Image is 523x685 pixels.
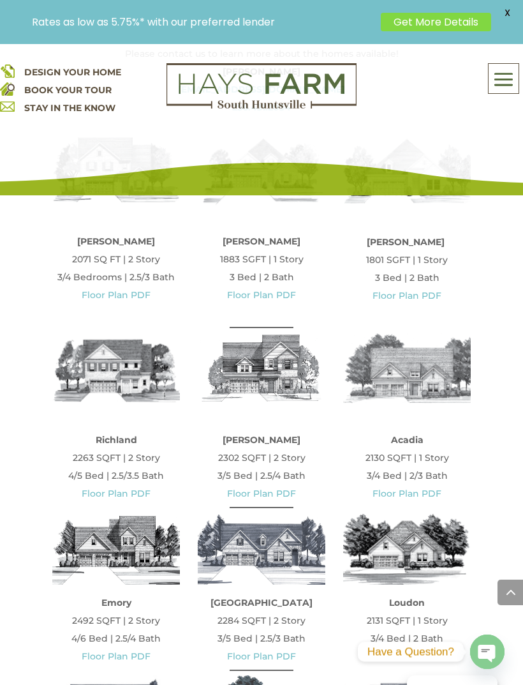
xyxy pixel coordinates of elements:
a: DESIGN YOUR HOME [24,66,121,78]
a: Floor Plan PDF [82,289,151,301]
a: Floor Plan PDF [227,651,296,662]
strong: [PERSON_NAME] [223,434,300,446]
strong: [PERSON_NAME] [223,236,300,247]
p: 1883 SGFT | 1 Story 3 Bed | 2 Bath [198,215,325,304]
p: 1801 SGFT | 1 Story 3 Bed | 2 Bath [343,215,471,305]
strong: Loudon [389,597,425,608]
p: 2130 SQFT | 1 Story 3/4 Bed | 2/3 Bath [343,413,471,502]
strong: [PERSON_NAME] [367,236,445,248]
p: 2131 SQFT | 1 Story 3/4 Bed | 2 Bath [343,594,471,665]
a: Floor Plan PDF [372,488,441,499]
img: Logo [166,63,357,109]
a: Floor Plan PDF [227,289,296,301]
strong: Acadia [391,434,424,446]
strong: [GEOGRAPHIC_DATA] [210,597,313,608]
p: 2071 SQ FT | 2 Story 3/4 Bedrooms | 2.5/3 Bath [52,215,180,304]
strong: Emory [101,597,131,608]
p: Rates as low as 5.75%* with our preferred lender [32,16,374,28]
strong: [PERSON_NAME] [77,236,155,247]
a: Floor Plan PDF [372,651,441,662]
a: Floor Plan PDF [227,488,296,499]
a: BOOK YOUR TOUR [24,84,112,96]
a: STAY IN THE KNOW [24,102,115,114]
a: hays farm homes huntsville development [166,100,357,112]
a: Floor Plan PDF [372,290,441,301]
a: Floor Plan PDF [82,488,151,499]
p: 2302 SQFT | 2 Story 3/5 Bed | 2.5/4 Bath [198,413,325,502]
a: Floor Plan PDF [82,651,151,662]
p: 2284 SQFT | 2 Story 3/5 Bed | 2.5/3 Bath [198,594,325,665]
p: 2492 SQFT | 2 Story 4/6 Bed | 2.5/4 Bath [52,594,180,665]
strong: Richland [96,434,137,446]
a: Get More Details [381,13,491,31]
p: 2263 SQFT | 2 Story 4/5 Bed | 2.5/3.5 Bath [52,413,180,502]
span: X [497,3,517,22]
